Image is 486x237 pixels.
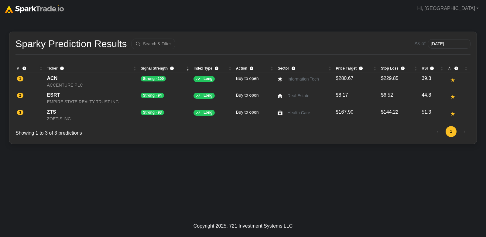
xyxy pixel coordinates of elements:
a: Hi, [GEOGRAPHIC_DATA] [415,2,481,15]
th: Sector Industry sector classification for targeted exposure or sector rotation strategies. : acti... [276,64,334,73]
small: Real Estate [287,93,309,99]
div: Copyright 2025, 721 Investment Systems LLC [193,222,293,230]
span: Long [204,93,212,98]
th: # Ranking position based on AI confidence score and prediction strength. : activate to sort colum... [15,64,46,73]
th: Index Type Long = Bullish outlook. Short = bearish setup. : activate to sort column ascending [192,64,234,73]
span: Price Target [336,66,357,71]
span: Long [204,110,212,115]
button: ★ [448,75,463,86]
small: Buy to open [236,76,259,81]
span: $144.22 [381,109,399,115]
span: As of [415,40,426,47]
th: Price Target The forecasted level where you plan to take profits once a trade moves in your favor... [334,64,379,73]
button: Search & Filter [132,39,175,49]
th: RSI 70 for short setups.">Relative Strength Index indicating overbought/oversold levels. Use &lt;... [420,64,446,73]
span: $8.17 [336,92,348,98]
span: Action [236,66,247,71]
img: sparktrade.png [5,5,64,13]
div: ESRT [47,91,138,99]
small: Buy to open [236,93,259,98]
span: Long [204,77,212,81]
span: Strong · 93 [141,110,164,115]
img: Real Estate [278,94,282,98]
span: Stop Loss [381,66,399,71]
span: 39.3 [422,76,431,81]
span: $6.52 [381,92,393,98]
button: ★ [448,108,463,120]
span: 1 [17,76,23,81]
span: $229.85 [381,76,399,81]
span: Signal Strength [141,66,168,71]
span: 3 [17,110,23,115]
span: RSI [422,66,428,71]
a: 1 [446,126,457,137]
small: Buy to open [236,110,259,115]
div: EMPIRE STATE REALTY TRUST INC [47,99,138,105]
small: Health Care [287,110,310,116]
span: 2 [17,93,23,98]
div: Showing 1 to 3 of 3 predictions [15,125,200,137]
span: $280.67 [336,76,354,81]
span: Ticker [47,66,58,71]
th: Stop Loss A predefined price level where you'll exit a trade to limit losses if the market moves ... [379,64,420,73]
div: ZTS [47,108,138,116]
div: ACCENTURE PLC [47,82,138,88]
span: 51.3 [422,109,431,115]
span: $167.90 [336,109,354,115]
span: Index Type [193,66,212,71]
span: Sector [278,66,289,71]
span: 44.8 [422,92,431,98]
th: Action Buy to Open: suggested new position, enter now. Sell to close: suggested exit from a previ... [234,64,276,73]
button: ★ [448,91,463,103]
th: ☆ Click to add or remove stocks from your personal watchlist for easy tracking. : activate to sor... [446,64,471,73]
span: ☆ [448,66,451,70]
div: ACN [47,75,138,82]
div: ZOETIS INC [47,116,138,122]
img: Health Care [278,110,282,115]
span: # [17,66,19,70]
span: Strong · 94 [141,93,164,98]
img: Information Tech [278,77,282,82]
th: Signal Strength This score reflects SparkTrade's AI model confidence in the predicted move. Highe... [139,64,192,73]
span: Strong · 100 [141,76,166,81]
th: Ticker Stock ticker symbol and company name for the predicted security. : activate to sort column... [46,64,139,73]
h2: Sparky Prediction Results [15,38,127,50]
small: Information Tech [287,76,319,82]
